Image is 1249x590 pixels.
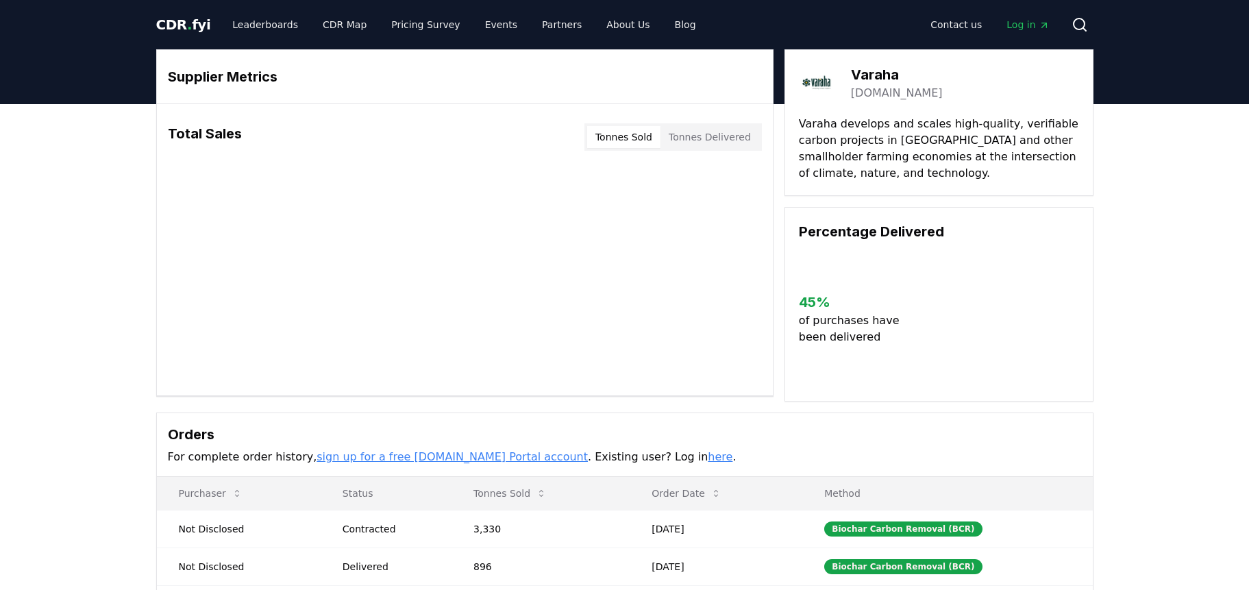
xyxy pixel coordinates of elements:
img: Varaha-logo [799,64,837,102]
p: Method [813,487,1081,500]
a: here [708,450,732,463]
div: Biochar Carbon Removal (BCR) [824,521,982,537]
td: [DATE] [630,510,802,548]
a: Partners [531,12,593,37]
h3: Supplier Metrics [168,66,762,87]
p: Status [332,487,441,500]
span: CDR fyi [156,16,211,33]
a: CDR Map [312,12,378,37]
td: Not Disclosed [157,510,321,548]
div: Delivered [343,560,441,574]
p: Varaha develops and scales high-quality, verifiable carbon projects in [GEOGRAPHIC_DATA] and othe... [799,116,1079,182]
h3: Percentage Delivered [799,221,1079,242]
h3: 45 % [799,292,911,312]
p: For complete order history, . Existing user? Log in . [168,449,1082,465]
h3: Total Sales [168,123,242,151]
a: Blog [664,12,707,37]
a: sign up for a free [DOMAIN_NAME] Portal account [317,450,588,463]
div: Contracted [343,522,441,536]
a: Leaderboards [221,12,309,37]
a: [DOMAIN_NAME] [851,85,943,101]
button: Tonnes Sold [462,480,558,507]
button: Order Date [641,480,732,507]
div: Biochar Carbon Removal (BCR) [824,559,982,574]
p: of purchases have been delivered [799,312,911,345]
span: Log in [1006,18,1049,32]
a: CDR.fyi [156,15,211,34]
nav: Main [221,12,706,37]
button: Tonnes Delivered [660,126,759,148]
a: Events [474,12,528,37]
button: Purchaser [168,480,253,507]
a: Pricing Survey [380,12,471,37]
h3: Varaha [851,64,943,85]
td: Not Disclosed [157,548,321,585]
td: [DATE] [630,548,802,585]
a: About Us [595,12,660,37]
h3: Orders [168,424,1082,445]
button: Tonnes Sold [587,126,660,148]
span: . [187,16,192,33]
a: Log in [996,12,1060,37]
nav: Main [919,12,1060,37]
td: 896 [452,548,630,585]
td: 3,330 [452,510,630,548]
a: Contact us [919,12,993,37]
